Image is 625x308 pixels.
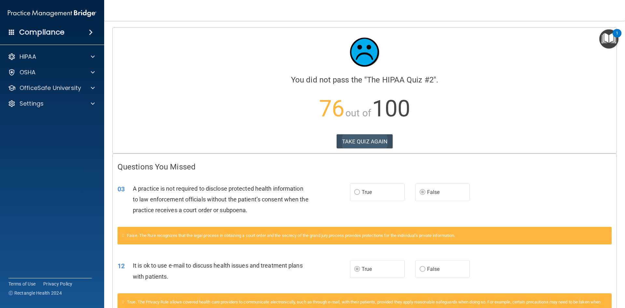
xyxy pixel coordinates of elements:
input: False [420,190,425,195]
span: False [427,266,440,272]
input: True [354,190,360,195]
p: HIPAA [20,53,36,61]
button: Open Resource Center, 1 new notification [599,29,618,49]
input: True [354,267,360,272]
span: 12 [118,262,125,270]
div: 1 [616,33,618,42]
input: False [420,267,425,272]
a: OSHA [8,68,95,76]
a: OfficeSafe University [8,84,95,92]
span: True [362,266,372,272]
span: The HIPAA Quiz #2 [367,75,434,84]
span: Ⓒ Rectangle Health 2024 [8,290,62,296]
a: HIPAA [8,53,95,61]
span: A practice is not required to disclose protected health information to law enforcement officials ... [133,185,309,213]
a: Settings [8,100,95,108]
span: 76 [319,95,344,122]
span: False. The Rule recognizes that the legal process in obtaining a court order and the secrecy of t... [127,233,455,238]
p: Settings [20,100,44,108]
span: False [427,189,440,195]
span: True [362,189,372,195]
h4: You did not pass the " ". [118,76,612,84]
a: Terms of Use [8,281,35,287]
span: out of [345,107,371,119]
img: PMB logo [8,7,96,20]
button: TAKE QUIZ AGAIN [337,134,393,149]
p: OfficeSafe University [20,84,81,92]
span: 03 [118,185,125,193]
a: Privacy Policy [43,281,73,287]
span: It is ok to use e-mail to discuss health issues and treatment plans with patients. [133,262,303,280]
h4: Questions You Missed [118,163,612,171]
span: 100 [372,95,410,122]
img: sad_face.ecc698e2.jpg [345,33,384,72]
p: OSHA [20,68,36,76]
h4: Compliance [19,28,64,37]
